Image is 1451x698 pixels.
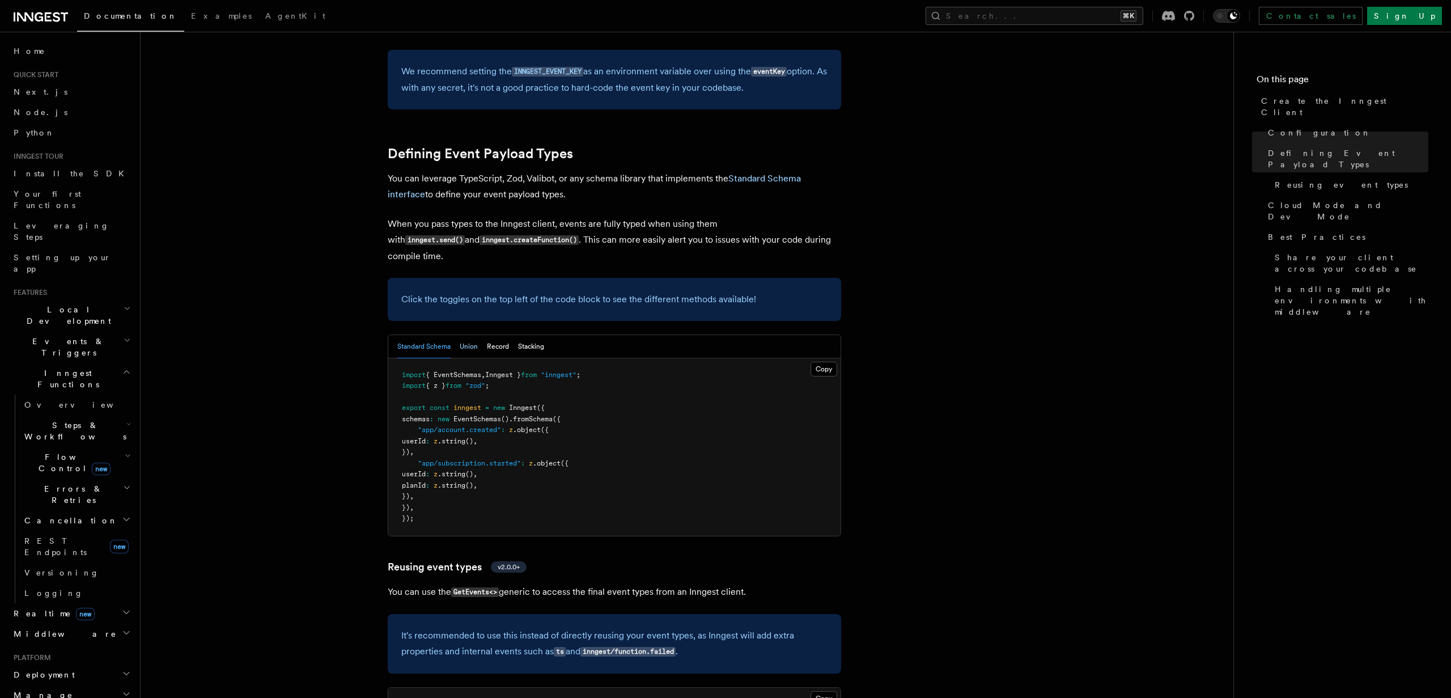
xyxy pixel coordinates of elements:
p: You can use the generic to access the final event types from an Inngest client. [388,584,841,600]
span: new [110,540,129,553]
span: Realtime [9,608,95,619]
span: () [501,415,509,423]
span: , [410,492,414,500]
button: Flow Controlnew [20,447,133,479]
span: Errors & Retries [20,483,123,506]
code: inngest.createFunction() [480,235,579,245]
a: REST Endpointsnew [20,531,133,562]
span: EventSchemas [453,415,501,423]
a: Next.js [9,82,133,102]
code: inngest.send() [405,235,465,245]
span: , [410,504,414,511]
button: Events & Triggers [9,331,133,363]
p: When you pass types to the Inngest client, events are fully typed when using them with and . This... [388,216,841,264]
h4: On this page [1257,73,1428,91]
span: , [473,481,477,489]
span: Create the Inngest Client [1261,95,1428,118]
a: Versioning [20,562,133,583]
code: ts [554,647,566,657]
a: Cloud Mode and Dev Mode [1263,195,1428,227]
span: .object [533,459,561,467]
span: import [402,382,426,390]
span: ({ [561,459,568,467]
span: z [529,459,533,467]
span: ({ [541,426,549,434]
button: Toggle dark mode [1213,9,1240,23]
span: new [76,608,95,620]
a: Install the SDK [9,163,133,184]
span: z [509,426,513,434]
a: Share your client across your codebase [1270,247,1428,279]
span: Cancellation [20,515,118,526]
span: Reusing event types [1275,179,1408,191]
button: Middleware [9,624,133,644]
p: Click the toggles on the top left of the code block to see the different methods available! [401,291,828,307]
span: Versioning [24,568,99,577]
span: () [465,437,473,445]
span: Defining Event Payload Types [1268,147,1428,170]
span: "inngest" [541,371,576,379]
span: Local Development [9,304,124,327]
span: .string [438,481,465,489]
span: AgentKit [265,11,325,20]
a: Examples [184,3,258,31]
span: Python [14,128,55,137]
span: inngest [453,404,481,412]
span: , [410,448,414,456]
span: Inngest } [485,371,521,379]
span: from [521,371,537,379]
span: ({ [553,415,561,423]
span: .object [513,426,541,434]
span: new [92,463,111,475]
a: Logging [20,583,133,603]
span: z [434,437,438,445]
a: Contact sales [1259,7,1363,25]
span: Inngest [509,404,537,412]
p: It's recommended to use this instead of directly reusing your event types, as Inngest will add ex... [401,628,828,660]
span: from [446,382,461,390]
button: Standard Schema [397,335,451,358]
span: Best Practices [1268,231,1365,243]
a: INNGEST_EVENT_KEY [512,66,583,77]
span: : [521,459,525,467]
span: : [426,481,430,489]
code: INNGEST_EVENT_KEY [512,67,583,77]
span: : [501,426,505,434]
span: planId [402,481,426,489]
span: const [430,404,449,412]
button: Errors & Retries [20,479,133,510]
span: ; [485,382,489,390]
span: "app/account.created" [418,426,501,434]
p: You can leverage TypeScript, Zod, Valibot, or any schema library that implements the to define yo... [388,171,841,202]
span: export [402,404,426,412]
span: z [434,470,438,478]
span: Inngest Functions [9,367,122,390]
span: Setting up your app [14,253,111,273]
span: , [473,470,477,478]
span: Install the SDK [14,169,131,178]
span: Middleware [9,628,117,640]
span: Cloud Mode and Dev Mode [1268,200,1428,222]
span: Deployment [9,669,75,680]
span: () [465,481,473,489]
a: Sign Up [1367,7,1442,25]
button: Stacking [518,335,544,358]
a: Home [9,41,133,61]
span: Node.js [14,108,67,117]
button: Record [487,335,509,358]
span: Features [9,288,47,297]
button: Search...⌘K [926,7,1143,25]
span: Examples [191,11,252,20]
span: Handling multiple environments with middleware [1275,284,1428,318]
a: AgentKit [258,3,332,31]
span: Steps & Workflows [20,420,126,442]
span: ; [576,371,580,379]
span: new [493,404,505,412]
span: : [426,437,430,445]
a: Reusing event types [1270,175,1428,195]
button: Inngest Functions [9,363,133,395]
span: ({ [537,404,545,412]
span: = [485,404,489,412]
span: Overview [24,400,141,409]
a: Defining Event Payload Types [1263,143,1428,175]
